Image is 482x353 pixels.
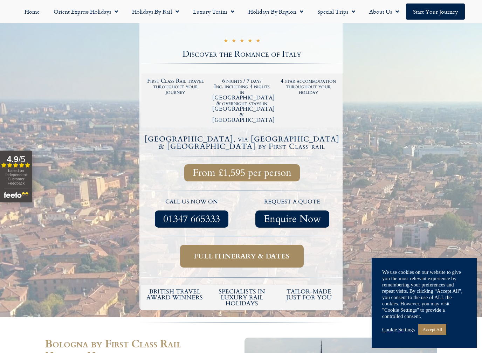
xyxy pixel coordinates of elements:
a: Luxury Trains [186,4,241,20]
span: 01347 665333 [163,215,220,223]
a: 01347 665333 [155,210,228,228]
h4: [GEOGRAPHIC_DATA], via [GEOGRAPHIC_DATA] & [GEOGRAPHIC_DATA] by First Class rail [142,136,342,150]
a: From £1,595 per person [184,164,300,181]
i: ★ [232,37,236,46]
h2: 4 star accommodation throughout your holiday [278,78,338,95]
span: From £1,595 per person [193,168,291,177]
span: Enquire Now [264,215,321,223]
span: Full itinerary & dates [194,252,290,261]
h2: Bologna by First Class Rail [45,338,237,349]
a: Cookie Settings [382,326,415,333]
h5: tailor-made just for you [279,289,339,300]
p: call us now on [145,198,239,207]
h2: Discover the Romance of Italy [141,50,343,58]
div: 5/5 [223,36,260,46]
a: Orient Express Holidays [47,4,125,20]
div: We use cookies on our website to give you the most relevant experience by remembering your prefer... [382,269,466,319]
h5: British Travel Award winners [145,289,205,300]
i: ★ [223,37,228,46]
a: Enquire Now [255,210,329,228]
i: ★ [256,37,260,46]
i: ★ [248,37,252,46]
i: ★ [240,37,244,46]
h2: First Class Rail travel throughout your journey [146,78,205,95]
a: Full itinerary & dates [180,245,304,268]
p: request a quote [246,198,339,207]
a: Home [18,4,47,20]
a: Holidays by Rail [125,4,186,20]
a: Holidays by Region [241,4,310,20]
a: Start your Journey [406,4,465,20]
h2: 6 nights / 7 days Inc. including 4 nights in [GEOGRAPHIC_DATA] & overnight stays in [GEOGRAPHIC_D... [212,78,272,123]
a: About Us [362,4,406,20]
a: Accept All [418,324,446,335]
h6: Specialists in luxury rail holidays [212,289,272,306]
nav: Menu [4,4,478,20]
a: Special Trips [310,4,362,20]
